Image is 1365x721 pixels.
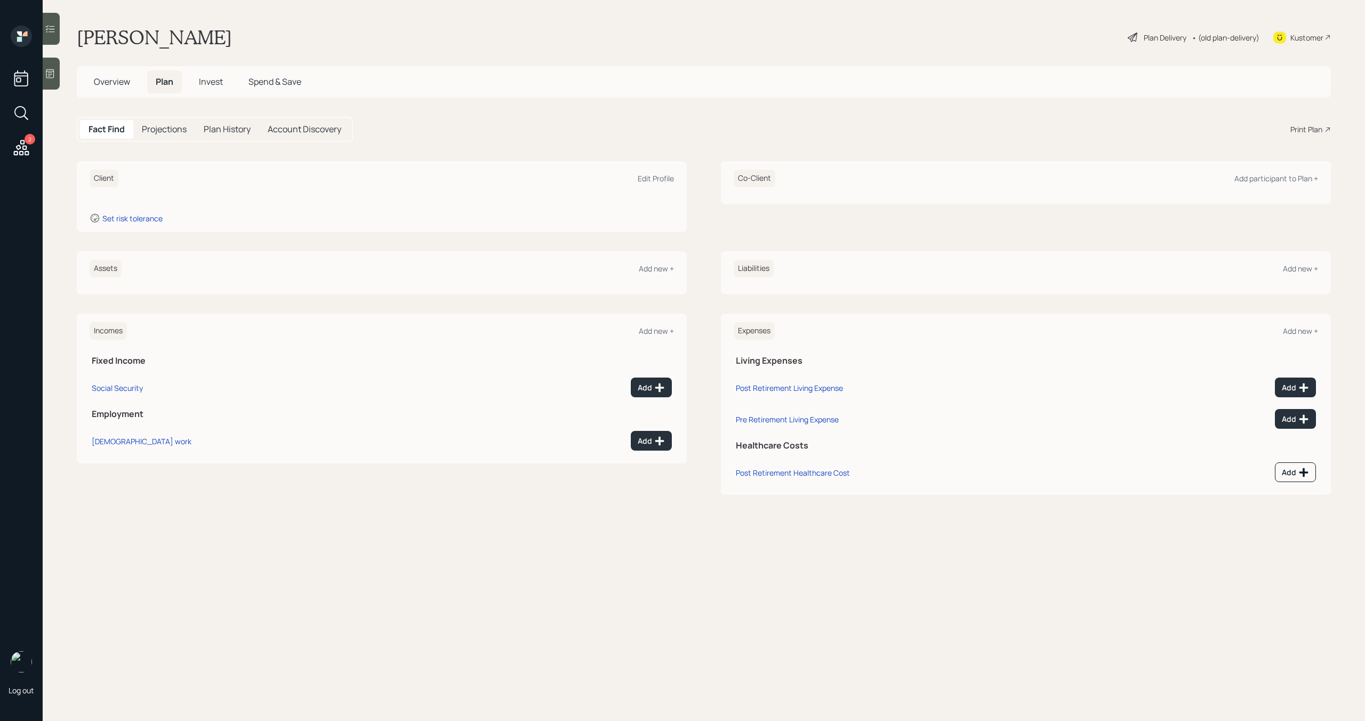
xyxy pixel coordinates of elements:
[1282,414,1309,424] div: Add
[631,431,672,451] button: Add
[1192,32,1259,43] div: • (old plan-delivery)
[736,414,839,424] div: Pre Retirement Living Expense
[1275,462,1316,482] button: Add
[1275,409,1316,429] button: Add
[77,26,232,49] h1: [PERSON_NAME]
[142,124,187,134] h5: Projections
[1275,378,1316,397] button: Add
[1282,467,1309,478] div: Add
[204,124,251,134] h5: Plan History
[94,76,130,87] span: Overview
[638,436,665,446] div: Add
[92,383,143,393] div: Social Security
[734,260,774,277] h6: Liabilities
[248,76,301,87] span: Spend & Save
[1283,263,1318,274] div: Add new +
[90,260,122,277] h6: Assets
[734,322,775,340] h6: Expenses
[90,170,118,187] h6: Client
[736,383,843,393] div: Post Retirement Living Expense
[268,124,341,134] h5: Account Discovery
[1290,32,1323,43] div: Kustomer
[1234,173,1318,183] div: Add participant to Plan +
[90,322,127,340] h6: Incomes
[639,263,674,274] div: Add new +
[1290,124,1322,135] div: Print Plan
[89,124,125,134] h5: Fact Find
[156,76,173,87] span: Plan
[1144,32,1186,43] div: Plan Delivery
[1282,382,1309,393] div: Add
[736,356,1316,366] h5: Living Expenses
[639,326,674,336] div: Add new +
[736,468,850,478] div: Post Retirement Healthcare Cost
[102,213,163,223] div: Set risk tolerance
[1283,326,1318,336] div: Add new +
[25,134,35,145] div: 2
[92,356,672,366] h5: Fixed Income
[638,382,665,393] div: Add
[734,170,775,187] h6: Co-Client
[9,685,34,695] div: Log out
[736,440,1316,451] h5: Healthcare Costs
[631,378,672,397] button: Add
[638,173,674,183] div: Edit Profile
[199,76,223,87] span: Invest
[92,436,191,446] div: [DEMOGRAPHIC_DATA] work
[92,409,672,419] h5: Employment
[11,651,32,672] img: michael-russo-headshot.png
